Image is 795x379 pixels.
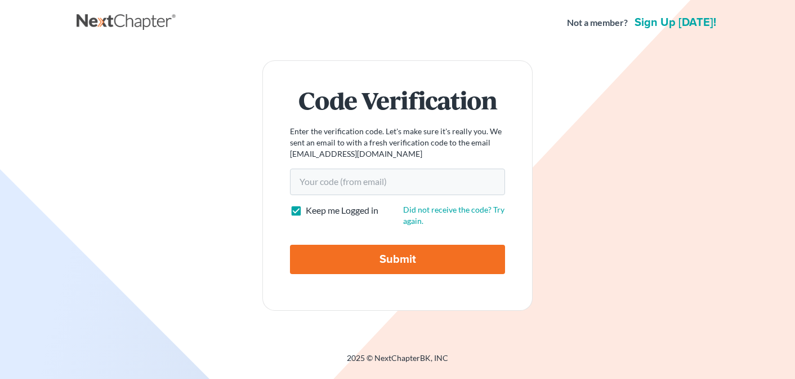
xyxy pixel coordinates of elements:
[290,126,505,160] p: Enter the verification code. Let's make sure it's really you. We sent an email to with a fresh ve...
[77,352,718,373] div: 2025 © NextChapterBK, INC
[306,204,378,217] label: Keep me Logged in
[290,245,505,274] input: Submit
[403,205,504,226] a: Did not receive the code? Try again.
[290,169,505,195] input: Your code (from email)
[632,17,718,28] a: Sign up [DATE]!
[290,88,505,112] h1: Code Verification
[567,16,628,29] strong: Not a member?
